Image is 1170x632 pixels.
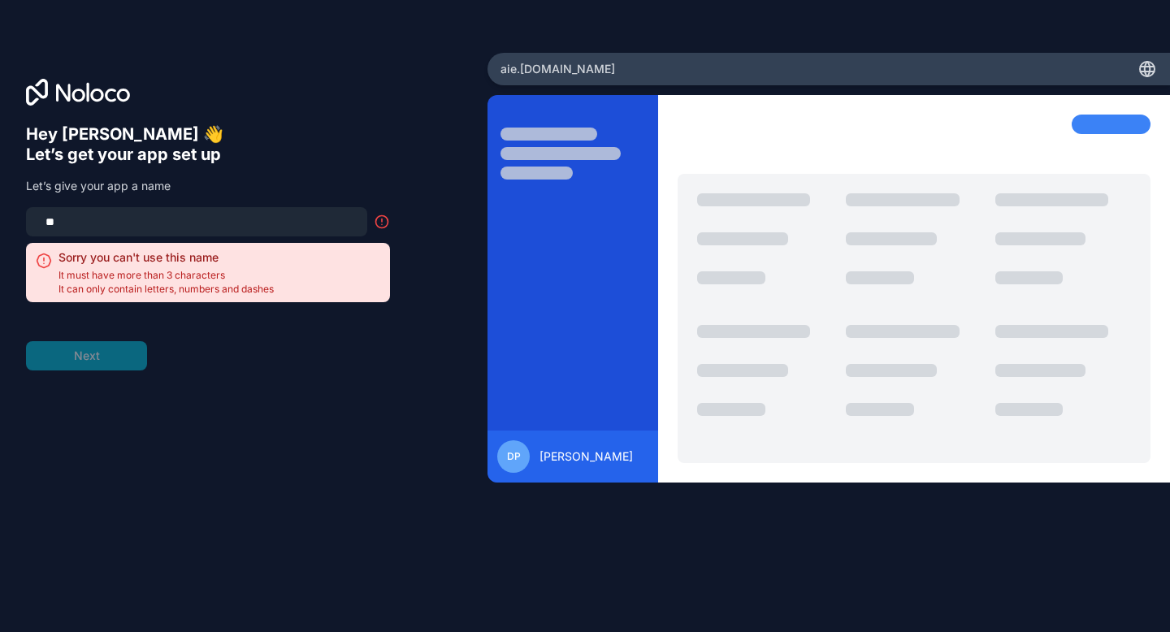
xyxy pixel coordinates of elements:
[539,448,633,465] span: [PERSON_NAME]
[500,61,615,77] span: aie .[DOMAIN_NAME]
[26,124,390,145] h6: Hey [PERSON_NAME] 👋
[58,249,274,266] h2: Sorry you can't use this name
[58,283,274,296] span: It can only contain letters, numbers and dashes
[26,178,390,194] p: Let’s give your app a name
[507,450,521,463] span: DP
[58,269,274,282] span: It must have more than 3 characters
[26,145,390,165] h6: Let’s get your app set up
